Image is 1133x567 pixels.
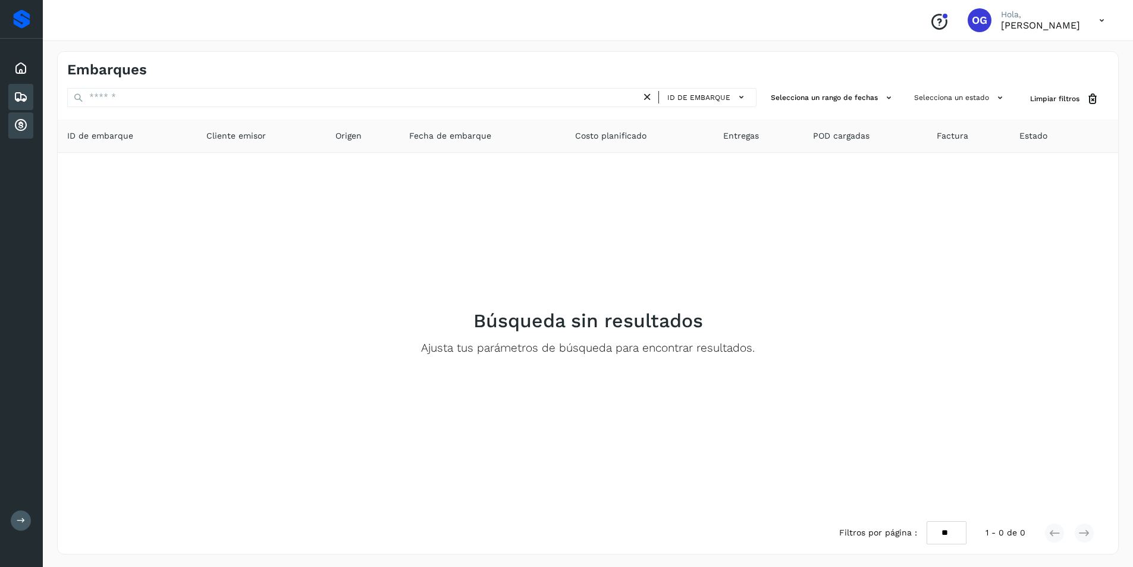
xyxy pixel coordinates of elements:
button: Selecciona un rango de fechas [766,88,900,108]
span: Cliente emisor [206,130,266,142]
button: ID de embarque [664,89,751,106]
span: Filtros por página : [839,527,917,539]
p: Ajusta tus parámetros de búsqueda para encontrar resultados. [421,342,755,355]
p: Hola, [1001,10,1080,20]
h2: Búsqueda sin resultados [473,309,703,332]
span: Estado [1019,130,1047,142]
span: Origen [335,130,362,142]
div: Cuentas por cobrar [8,112,33,139]
span: ID de embarque [667,92,730,103]
button: Limpiar filtros [1021,88,1109,110]
div: Embarques [8,84,33,110]
p: OSCAR GUZMAN LOPEZ [1001,20,1080,31]
h4: Embarques [67,61,147,79]
div: Inicio [8,55,33,82]
button: Selecciona un estado [909,88,1011,108]
span: Fecha de embarque [409,130,491,142]
span: Entregas [723,130,759,142]
span: Factura [937,130,968,142]
span: Costo planificado [575,130,646,142]
span: ID de embarque [67,130,133,142]
span: POD cargadas [813,130,870,142]
span: Limpiar filtros [1030,93,1079,104]
span: 1 - 0 de 0 [986,527,1025,539]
